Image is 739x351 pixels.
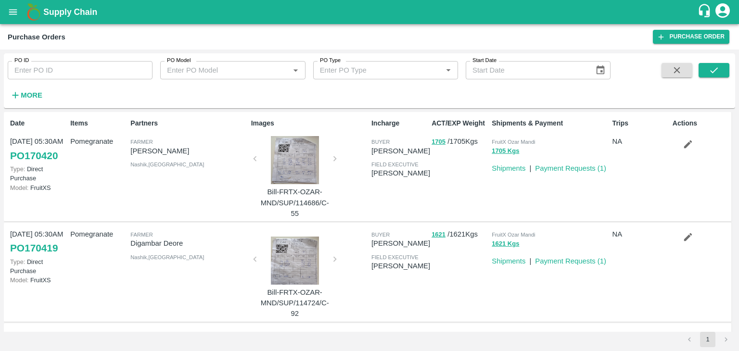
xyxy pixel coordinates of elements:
b: Supply Chain [43,7,97,17]
p: Pomegranate [70,329,127,340]
span: Model: [10,184,28,191]
p: Digambar Deore [130,238,247,249]
button: Open [289,64,302,76]
a: Shipments [492,164,525,172]
p: / 1063 Kgs [432,329,488,340]
p: FruitXS [10,183,66,192]
a: Payment Requests (1) [535,257,606,265]
span: FruitX Ozar Mandi [492,139,535,145]
p: NA [612,329,669,340]
p: / 1621 Kgs [432,229,488,240]
span: buyer [371,139,390,145]
p: [DATE] 05:30AM [10,229,66,239]
a: Purchase Order [653,30,729,44]
button: More [8,87,45,103]
span: buyer [371,232,390,238]
button: 1621 [432,229,446,240]
p: [PERSON_NAME] [130,146,247,156]
button: 1621 Kgs [492,238,519,250]
span: Nashik , [GEOGRAPHIC_DATA] [130,162,204,167]
p: Actions [673,118,729,128]
p: [DATE] 05:30AM [10,136,66,147]
a: PO170419 [10,239,58,257]
button: page 1 [700,332,715,347]
button: 1063 [432,329,446,340]
input: Start Date [466,61,587,79]
div: Purchase Orders [8,31,65,43]
div: | [525,252,531,266]
p: Images [251,118,368,128]
p: Pomegranate [70,229,127,239]
label: PO ID [14,57,29,64]
span: field executive [371,254,419,260]
p: Direct Purchase [10,257,66,276]
span: Type: [10,258,25,265]
div: customer-support [697,3,714,21]
p: Incharge [371,118,428,128]
p: Bill-FRTX-OZAR-MND/SUP/114686/C-55 [259,187,331,219]
p: [DATE] 05:30AM [10,329,66,340]
span: Type: [10,165,25,173]
label: Start Date [472,57,497,64]
a: Payment Requests (1) [535,164,606,172]
div: account of current user [714,2,731,22]
p: Partners [130,118,247,128]
p: ACT/EXP Weight [432,118,488,128]
input: Enter PO ID [8,61,153,79]
p: Items [70,118,127,128]
p: NA [612,136,669,147]
p: Shipments & Payment [492,118,608,128]
p: Direct Purchase [10,164,66,183]
a: PO170420 [10,147,58,164]
input: Enter PO Model [163,64,286,76]
a: Supply Chain [43,5,697,19]
label: PO Model [167,57,191,64]
p: [PERSON_NAME] [371,168,430,178]
button: 1705 Kgs [492,146,519,157]
p: Pomegranate [70,136,127,147]
p: Bill-FRTX-OZAR-MND/SUP/114724/C-92 [259,287,331,319]
span: Farmer [130,139,153,145]
img: logo [24,2,43,22]
button: Choose date [591,61,610,79]
div: | [525,159,531,174]
span: Farmer [130,232,153,238]
p: Date [10,118,66,128]
input: Enter PO Type [316,64,439,76]
p: FruitXS [10,276,66,285]
button: 1705 [432,137,446,148]
p: Trips [612,118,669,128]
p: [PERSON_NAME] [371,261,430,271]
nav: pagination navigation [680,332,735,347]
p: / 1705 Kgs [432,136,488,147]
span: Nashik , [GEOGRAPHIC_DATA] [130,254,204,260]
a: Shipments [492,257,525,265]
button: Open [442,64,455,76]
span: FruitX Ozar Mandi [492,232,535,238]
span: Model: [10,276,28,284]
p: NA [612,229,669,239]
label: PO Type [320,57,341,64]
button: open drawer [2,1,24,23]
span: field executive [371,162,419,167]
p: [PERSON_NAME] [371,146,430,156]
strong: More [21,91,42,99]
p: [PERSON_NAME] [371,238,430,249]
